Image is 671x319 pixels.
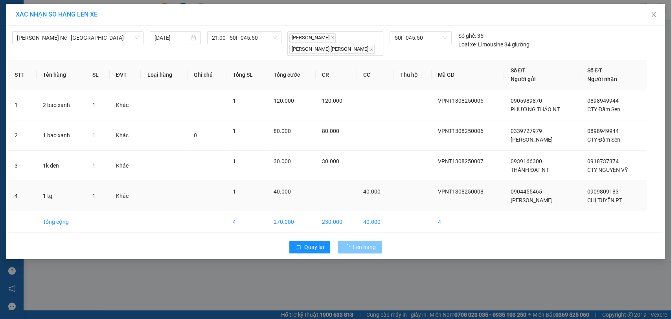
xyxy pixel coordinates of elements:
span: CTY Đầm Sen [587,136,620,143]
span: 1 [92,162,96,169]
td: 270.000 [267,211,316,233]
th: Thu hộ [394,60,432,90]
td: 4 [8,181,37,211]
span: 1 [233,128,236,134]
span: 0905989870 [510,98,542,104]
li: VP VP [GEOGRAPHIC_DATA] [4,42,54,68]
span: CTY NGUYÊN VỸ [587,167,628,173]
span: THÀNH ĐẠT NT [510,167,548,173]
span: close [651,11,657,18]
span: 0 [194,132,197,138]
div: 35 [458,31,483,40]
span: VPNT1308250007 [438,158,483,164]
span: environment [54,53,60,58]
span: 0918737374 [587,158,619,164]
th: Tên hàng [37,60,86,90]
span: 1 [233,188,236,195]
span: Nha Trang - Mũi Né - Sài Gòn [17,32,139,44]
td: Khác [110,120,141,151]
span: 1 [92,132,96,138]
td: 1 tg [37,181,86,211]
span: [PERSON_NAME] [289,33,336,42]
span: 0939166300 [510,158,542,164]
td: 1 [8,90,37,120]
span: loading [344,244,353,250]
td: 2 bao xanh [37,90,86,120]
th: CC [357,60,394,90]
span: Số ĐT [510,67,525,74]
span: XÁC NHẬN SỐ HÀNG LÊN XE [16,11,97,18]
td: 4 [432,211,504,233]
span: 1 [92,193,96,199]
li: Nam Hải Limousine [4,4,114,33]
span: 30.000 [274,158,291,164]
span: PHƯƠNG THẢO NT [510,106,559,112]
td: Khác [110,151,141,181]
span: 0904455465 [510,188,542,195]
span: 0339727979 [510,128,542,134]
span: Quay lại [304,243,324,251]
span: Người nhận [587,76,617,82]
span: 1 [233,98,236,104]
li: VP [PERSON_NAME] [54,42,105,51]
div: Limousine 34 giường [458,40,529,49]
td: 230.000 [316,211,357,233]
span: VPNT1308250008 [438,188,483,195]
span: VPNT1308250005 [438,98,483,104]
button: Lên hàng [338,241,382,253]
span: [PERSON_NAME] [PERSON_NAME] [289,45,375,54]
span: [PERSON_NAME] [510,136,552,143]
th: SL [86,60,110,90]
td: 4 [226,211,267,233]
th: Ghi chú [188,60,227,90]
span: [PERSON_NAME] [510,197,552,203]
td: 3 [8,151,37,181]
span: Số ĐT [587,67,602,74]
button: Close [643,4,665,26]
th: Loại hàng [141,60,187,90]
span: 120.000 [274,98,294,104]
span: 0909809183 [587,188,619,195]
span: 1 [233,158,236,164]
td: 40.000 [357,211,394,233]
span: 0898949944 [587,128,619,134]
button: rollbackQuay lại [289,241,330,253]
td: 1 bao xanh [37,120,86,151]
span: rollback [296,244,301,251]
td: 2 [8,120,37,151]
span: Người gửi [510,76,535,82]
span: 120.000 [322,98,342,104]
td: Khác [110,90,141,120]
th: CR [316,60,357,90]
span: 40.000 [363,188,381,195]
td: Tổng cộng [37,211,86,233]
th: Mã GD [432,60,504,90]
span: Lên hàng [353,243,376,251]
th: Tổng cước [267,60,316,90]
span: Loại xe: [458,40,476,49]
span: CHỊ TUYỀN PT [587,197,622,203]
th: Tổng SL [226,60,267,90]
span: 80.000 [274,128,291,134]
span: VPNT1308250006 [438,128,483,134]
span: 30.000 [322,158,339,164]
th: ĐVT [110,60,141,90]
td: Khác [110,181,141,211]
span: 80.000 [322,128,339,134]
span: 40.000 [274,188,291,195]
span: 1 [92,102,96,108]
span: 21:00 - 50F-045.50 [212,32,276,44]
span: close [370,47,373,51]
span: CTY Đầm Sen [587,106,620,112]
span: Số ghế: [458,31,476,40]
span: 50F-045.50 [394,32,447,44]
input: 13/08/2025 [154,33,189,42]
th: STT [8,60,37,90]
td: 1k đen [37,151,86,181]
img: logo.jpg [4,4,31,31]
span: 0898949944 [587,98,619,104]
span: close [331,36,335,40]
